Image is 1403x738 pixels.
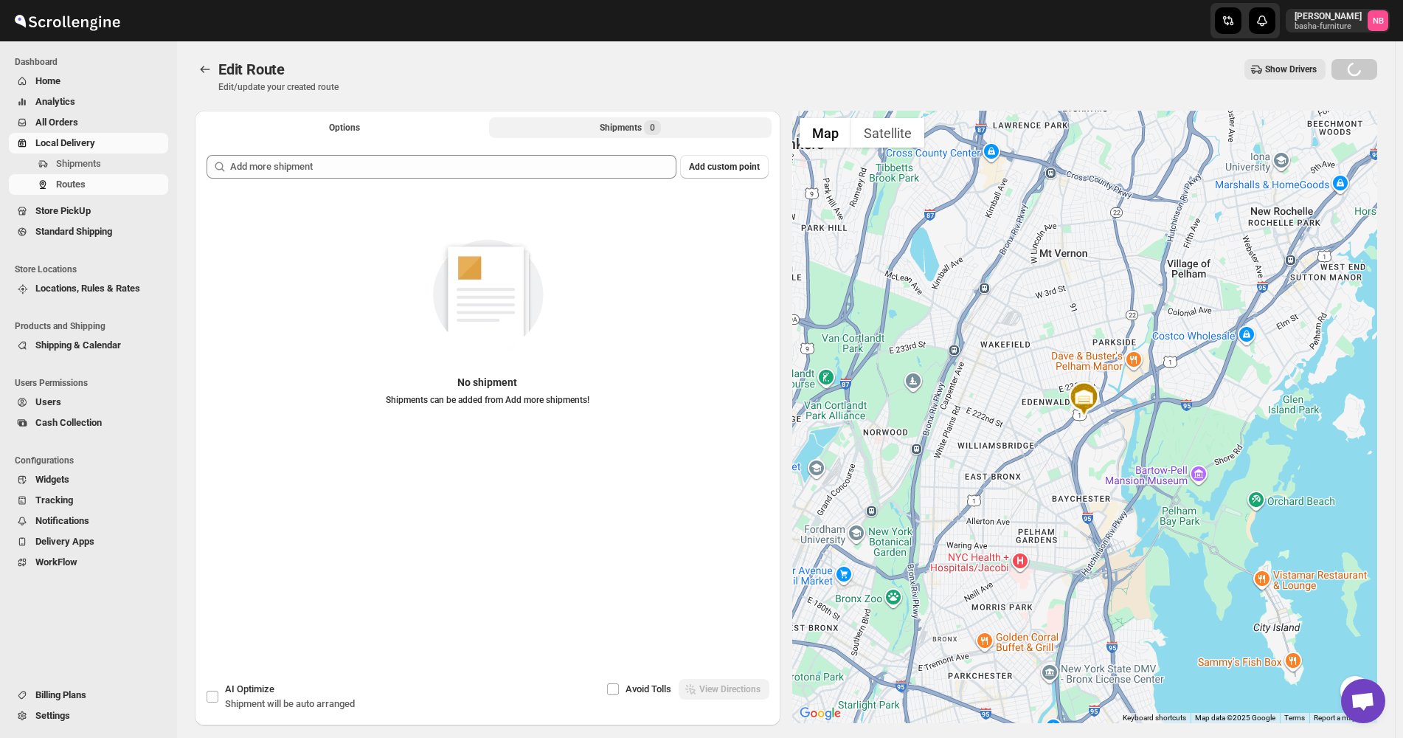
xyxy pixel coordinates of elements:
[35,339,121,351] span: Shipping & Calendar
[195,59,215,80] button: Routes
[15,263,170,275] span: Store Locations
[9,392,168,413] button: Users
[386,375,589,390] p: No shipment
[9,335,168,356] button: Shipping & Calendar
[851,118,924,148] button: Show satellite imagery
[1286,9,1390,32] button: User menu
[9,112,168,133] button: All Orders
[225,683,274,694] span: AI Optimize
[1284,714,1305,722] a: Terms (opens in new tab)
[218,61,285,78] span: Edit Route
[1314,714,1373,722] a: Report a map error
[9,531,168,552] button: Delivery Apps
[1244,59,1326,80] button: Show Drivers
[35,137,95,148] span: Local Delivery
[35,710,70,721] span: Settings
[9,706,168,726] button: Settings
[489,117,772,138] button: Selected Shipments
[9,413,168,433] button: Cash Collection
[56,179,86,190] span: Routes
[35,494,73,506] span: Tracking
[35,396,61,407] span: Users
[225,698,355,709] span: Shipment will be auto arranged
[796,704,845,723] img: Google
[35,515,89,526] span: Notifications
[56,158,101,169] span: Shipments
[9,174,168,195] button: Routes
[204,117,486,138] button: All Route Options
[35,536,94,547] span: Delivery Apps
[1123,713,1186,723] button: Keyboard shortcuts
[35,226,112,237] span: Standard Shipping
[35,96,75,107] span: Analytics
[680,155,769,179] button: Add custom point
[15,455,170,466] span: Configurations
[386,394,589,406] p: Shipments can be added from Add more shipments!
[35,417,102,428] span: Cash Collection
[644,120,661,135] span: 0
[689,161,760,173] span: Add custom point
[35,556,77,568] span: WorkFlow
[35,474,69,485] span: Widgets
[9,685,168,706] button: Billing Plans
[35,117,78,128] span: All Orders
[1341,679,1385,723] div: Open chat
[626,683,671,694] span: Avoid Tolls
[9,552,168,573] button: WorkFlow
[1265,63,1317,75] span: Show Drivers
[1295,10,1362,22] p: [PERSON_NAME]
[35,75,60,86] span: Home
[9,278,168,299] button: Locations, Rules & Rates
[9,71,168,92] button: Home
[15,377,170,389] span: Users Permissions
[9,469,168,490] button: Widgets
[15,320,170,332] span: Products and Shipping
[800,118,851,148] button: Show street map
[35,283,140,294] span: Locations, Rules & Rates
[15,56,170,68] span: Dashboard
[1340,676,1370,706] button: Map camera controls
[12,2,122,39] img: ScrollEngine
[35,205,91,216] span: Store PickUp
[1295,22,1362,31] p: basha-furniture
[230,155,676,179] input: Add more shipment
[195,143,780,627] div: Selected Shipments
[9,154,168,174] button: Shipments
[35,689,86,700] span: Billing Plans
[9,511,168,531] button: Notifications
[9,92,168,112] button: Analytics
[1368,10,1388,31] span: Nael Basha
[9,490,168,511] button: Tracking
[1195,714,1275,722] span: Map data ©2025 Google
[600,120,661,135] div: Shipments
[796,704,845,723] a: Open this area in Google Maps (opens a new window)
[218,81,339,93] p: Edit/update your created route
[1373,16,1384,26] text: NB
[329,122,360,134] span: Options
